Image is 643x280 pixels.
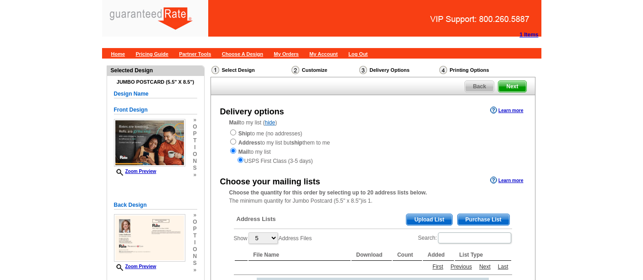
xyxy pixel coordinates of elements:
[193,124,197,130] span: o
[193,253,197,260] span: n
[193,158,197,165] span: n
[358,65,438,77] div: Delivery Options
[292,66,299,74] img: Customize
[114,201,197,210] h5: Back Design
[229,119,240,126] strong: Mail
[348,51,367,57] a: Log Out
[193,212,197,219] span: »
[351,249,392,261] th: Download
[222,51,263,57] a: Choose A Design
[211,118,535,165] div: to my list ( )
[211,66,219,74] img: Select Design
[249,249,351,261] th: File Name
[193,260,197,267] span: s
[193,232,197,239] span: t
[237,215,276,223] span: Address Lists
[430,263,445,271] a: First
[193,130,197,137] span: p
[193,267,197,274] span: »
[193,165,197,172] span: s
[238,140,260,146] strong: Address
[359,66,367,74] img: Delivery Options
[496,263,511,271] a: Last
[519,32,538,38] strong: 1 Items
[291,65,358,75] div: Customize
[309,51,338,57] a: My Account
[193,137,197,144] span: t
[229,129,517,165] div: to me (no addresses) to my list but them to me to my list
[211,65,291,77] div: Select Design
[114,119,185,167] img: small-thumb.jpg
[393,249,422,261] th: Count
[193,246,197,253] span: o
[418,232,512,244] label: Search:
[465,81,494,92] a: Back
[458,214,509,225] span: Purchase List
[193,151,197,158] span: o
[211,188,535,205] div: The minimum quantity for Jumbo Postcard (5.5" x 8.5")is 1.
[465,81,494,92] span: Back
[111,51,125,57] a: Home
[490,107,523,114] a: Learn more
[274,51,298,57] a: My Orders
[234,232,312,245] label: Show Address Files
[438,232,511,243] input: Search:
[498,81,526,92] span: Next
[238,130,250,137] strong: Ship
[107,66,204,75] div: Selected Design
[114,214,185,262] img: small-thumb.jpg
[238,149,249,155] strong: Mail
[406,214,452,225] span: Upload List
[423,249,454,261] th: Added
[193,117,197,124] span: »
[114,79,197,85] h4: Jumbo Postcard (5.5" x 8.5")
[220,106,284,118] div: Delivery options
[229,156,517,165] div: USPS First Class (3-5 days)
[455,249,511,261] th: List Type
[193,144,197,151] span: i
[114,106,197,114] h5: Front Design
[193,219,197,226] span: o
[114,169,157,174] a: Zoom Preview
[193,172,197,178] span: »
[193,226,197,232] span: p
[114,264,157,269] a: Zoom Preview
[179,51,211,57] a: Partner Tools
[291,140,303,146] strong: ship
[229,189,427,196] strong: Choose the quantity for this order by selecting up to 20 address lists below.
[114,90,197,98] h5: Design Name
[249,232,278,244] select: ShowAddress Files
[439,66,447,74] img: Printing Options & Summary
[265,119,276,126] a: hide
[193,239,197,246] span: i
[135,51,168,57] a: Pricing Guide
[438,65,520,77] div: Printing Options
[477,263,493,271] a: Next
[220,176,320,188] div: Choose your mailing lists
[490,177,523,184] a: Learn more
[448,263,474,271] a: Previous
